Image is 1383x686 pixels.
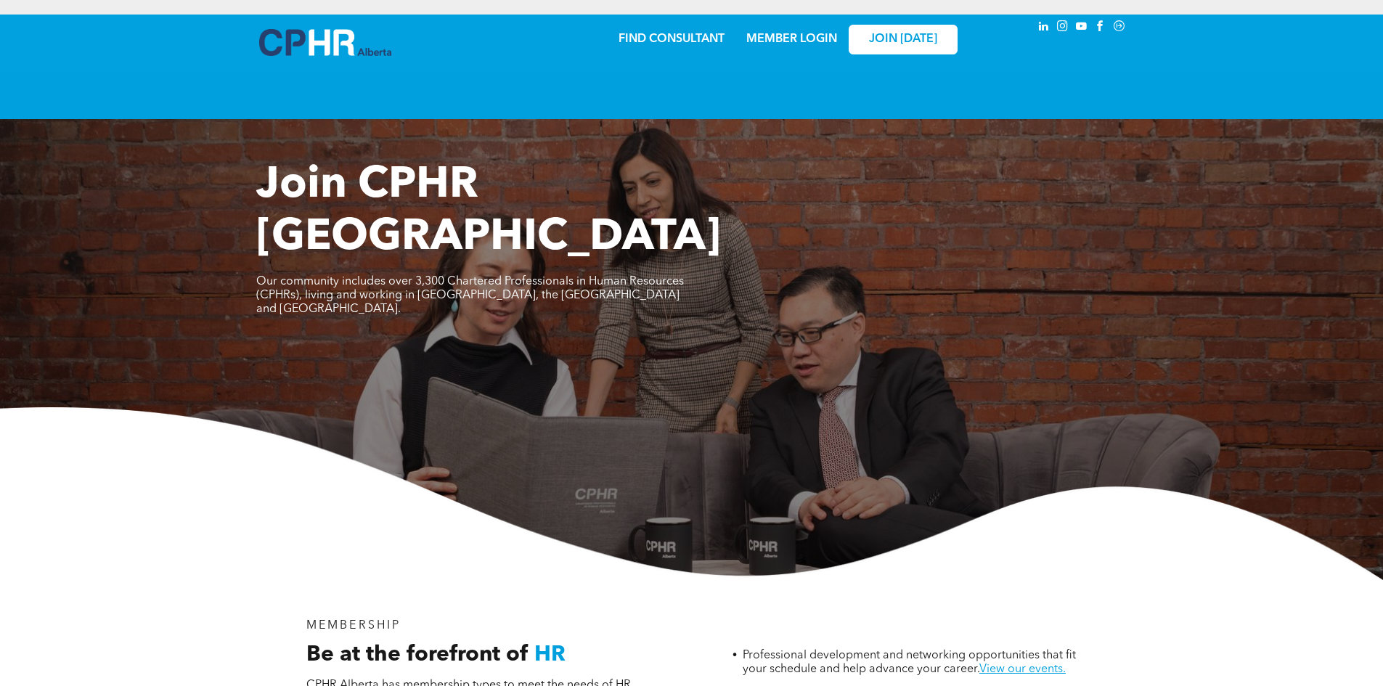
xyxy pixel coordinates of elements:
a: FIND CONSULTANT [619,33,725,45]
a: JOIN [DATE] [849,25,958,54]
span: Join CPHR [GEOGRAPHIC_DATA] [256,164,721,260]
span: HR [534,644,566,666]
span: JOIN [DATE] [869,33,937,46]
a: linkedin [1036,18,1052,38]
a: youtube [1074,18,1090,38]
a: facebook [1093,18,1109,38]
a: MEMBER LOGIN [746,33,837,45]
a: Social network [1111,18,1127,38]
span: Professional development and networking opportunities that fit your schedule and help advance you... [743,650,1076,675]
span: Be at the forefront of [306,644,529,666]
img: A blue and white logo for cp alberta [259,29,391,56]
a: instagram [1055,18,1071,38]
a: View our events. [979,663,1066,675]
span: MEMBERSHIP [306,620,401,632]
span: Our community includes over 3,300 Chartered Professionals in Human Resources (CPHRs), living and ... [256,276,684,315]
